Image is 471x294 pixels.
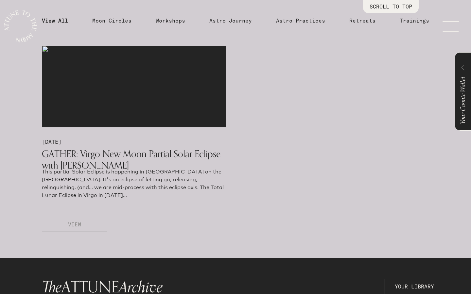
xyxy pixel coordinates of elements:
p: [DATE] [42,138,226,146]
span: Your Cosmic Wallet [458,77,468,124]
span: GATHER: Virgo New Moon Partial Solar Eclipse with Jana [42,148,220,171]
p: Workshops [156,17,185,24]
button: VIEW [42,217,107,232]
p: Astro Journey [209,17,252,24]
button: YOUR LIBRARY [385,279,444,294]
img: medias%2F68TdnYKDlPUA9N16a5wm [42,46,226,127]
p: Moon Circles [92,17,131,24]
a: YOUR LIBRARY [385,280,444,286]
p: Astro Practices [276,17,325,24]
p: Retreats [349,17,375,24]
p: View All [42,17,68,24]
p: SCROLL TO TOP [370,3,412,10]
p: Trainings [400,17,429,24]
span: This partial Solar Eclipse is happening in Virgo on the South Node. It's an eclipse of letting go... [42,169,224,198]
span: VIEW [68,220,81,228]
span: YOUR LIBRARY [395,283,434,290]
